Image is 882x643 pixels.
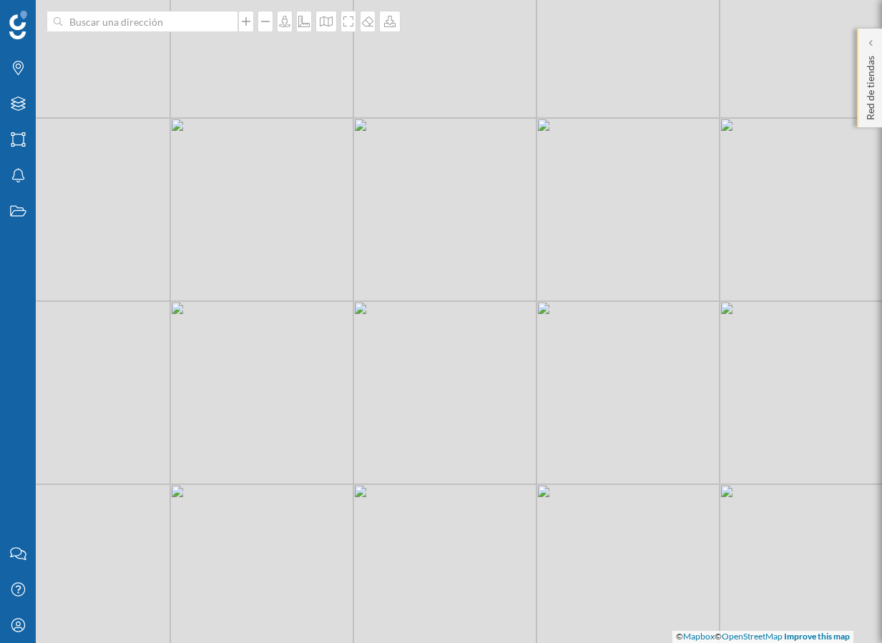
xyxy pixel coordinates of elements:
[784,631,850,642] a: Improve this map
[30,10,82,23] span: Support
[863,50,878,120] p: Red de tiendas
[9,11,27,39] img: Geoblink Logo
[722,631,783,642] a: OpenStreetMap
[672,631,853,643] div: © ©
[683,631,715,642] a: Mapbox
